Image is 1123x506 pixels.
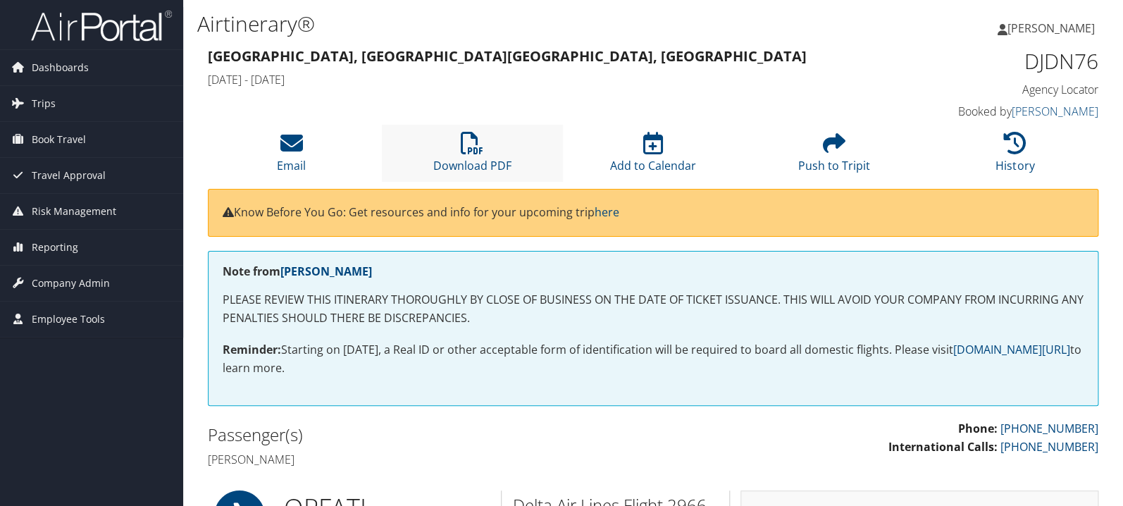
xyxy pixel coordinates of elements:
strong: Note from [223,264,372,279]
a: Download PDF [433,140,511,173]
a: History [995,140,1034,173]
span: Risk Management [32,194,116,229]
h1: DJDN76 [892,47,1099,76]
h4: Booked by [892,104,1099,119]
a: here [595,204,619,220]
a: [PHONE_NUMBER] [1000,439,1098,455]
p: PLEASE REVIEW THIS ITINERARY THOROUGHLY BY CLOSE OF BUSINESS ON THE DATE OF TICKET ISSUANCE. THIS... [223,291,1084,327]
img: airportal-logo.png [31,9,172,42]
h4: Agency Locator [892,82,1099,97]
a: [PERSON_NAME] [280,264,372,279]
p: Know Before You Go: Get resources and info for your upcoming trip [223,204,1084,222]
a: Email [277,140,306,173]
span: Book Travel [32,122,86,157]
span: Trips [32,86,56,121]
a: [PERSON_NAME] [998,7,1109,49]
h1: Airtinerary® [197,9,805,39]
span: Employee Tools [32,302,105,337]
strong: Reminder: [223,342,281,357]
h4: [PERSON_NAME] [208,452,643,467]
strong: International Calls: [888,439,998,455]
a: [PERSON_NAME] [1012,104,1098,119]
h2: Passenger(s) [208,423,643,447]
span: Dashboards [32,50,89,85]
a: [DOMAIN_NAME][URL] [953,342,1070,357]
span: Travel Approval [32,158,106,193]
span: Reporting [32,230,78,265]
span: [PERSON_NAME] [1007,20,1095,36]
p: Starting on [DATE], a Real ID or other acceptable form of identification will be required to boar... [223,341,1084,377]
strong: [GEOGRAPHIC_DATA], [GEOGRAPHIC_DATA] [GEOGRAPHIC_DATA], [GEOGRAPHIC_DATA] [208,47,807,66]
a: Add to Calendar [610,140,696,173]
strong: Phone: [958,421,998,436]
a: Push to Tripit [798,140,870,173]
h4: [DATE] - [DATE] [208,72,871,87]
a: [PHONE_NUMBER] [1000,421,1098,436]
span: Company Admin [32,266,110,301]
